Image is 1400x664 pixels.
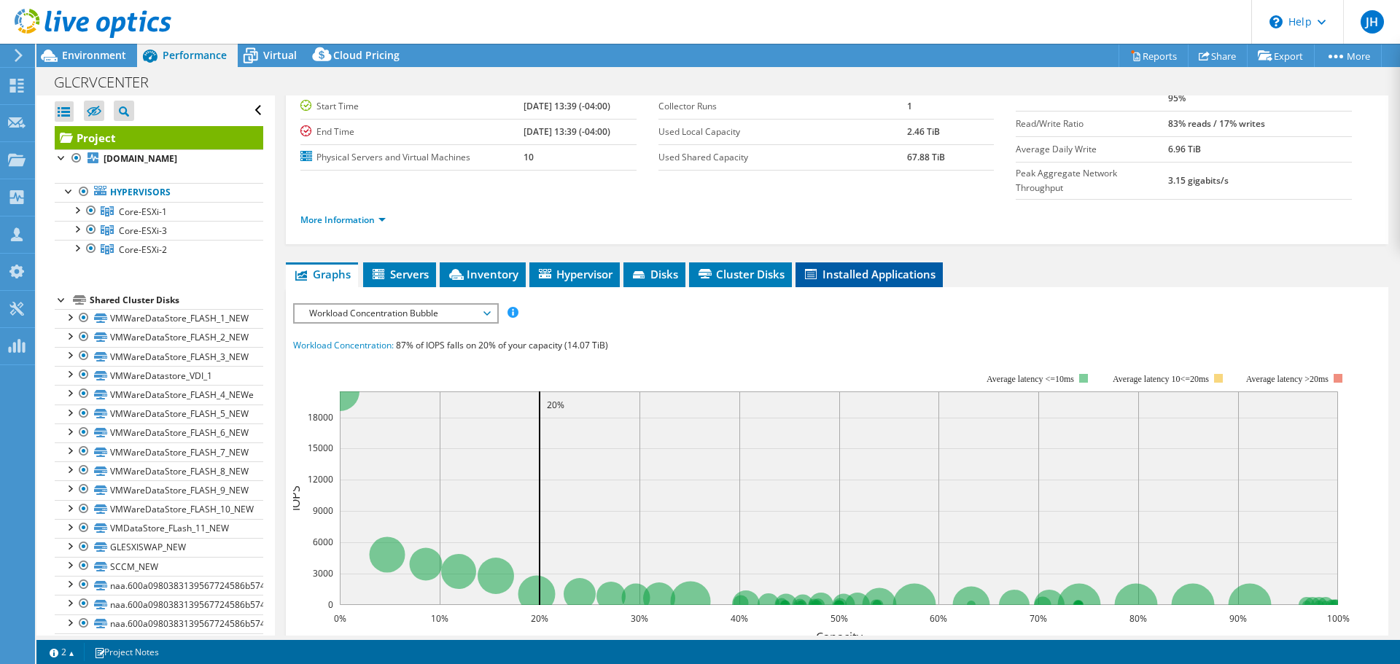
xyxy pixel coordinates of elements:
a: naa.600a0980383139567724586b57456a55 [55,614,263,633]
span: Hypervisor [537,267,612,281]
a: GLESXISWAP_NEW [55,538,263,557]
a: 2 [39,643,85,661]
span: Servers [370,267,429,281]
text: 50% [831,612,848,625]
span: Core-ESXi-3 [119,224,167,237]
b: 6.96 TiB [1168,143,1201,155]
b: 67.88 TiB [907,151,945,163]
a: Core-ESXi-1 [55,202,263,221]
a: naa.600a0980383139567724586b57456a56 [55,633,263,652]
b: 83% reads / 17% writes [1168,117,1265,130]
a: VMWareDatastore_VDI_1 [55,366,263,385]
span: 87% of IOPS falls on 20% of your capacity (14.07 TiB) [396,339,608,351]
text: 20% [547,399,564,411]
span: Graphs [293,267,351,281]
label: Used Shared Capacity [658,150,907,165]
tspan: Average latency 10<=20ms [1113,374,1209,384]
a: VMWareDataStore_FLASH_9_NEW [55,480,263,499]
label: Read/Write Ratio [1016,117,1168,131]
b: 10 [524,151,534,163]
a: Share [1188,44,1248,67]
a: [DOMAIN_NAME] [55,149,263,168]
a: VMWareDataStore_FLASH_8_NEW [55,461,263,480]
label: Start Time [300,99,524,114]
label: Average Daily Write [1016,142,1168,157]
text: Capacity [816,629,863,645]
span: Workload Concentration Bubble [302,305,489,322]
b: [DOMAIN_NAME] [104,152,177,165]
label: End Time [300,125,524,139]
tspan: Average latency <=10ms [987,374,1074,384]
a: VMWareDataStore_FLASH_2_NEW [55,328,263,347]
div: Shared Cluster Disks [90,292,263,309]
text: 20% [531,612,548,625]
span: Installed Applications [803,267,936,281]
span: Cloud Pricing [333,48,400,62]
a: VMWareDataStore_FLASH_6_NEW [55,423,263,442]
span: Workload Concentration: [293,339,394,351]
a: Core-ESXi-3 [55,221,263,240]
b: 35269 at [GEOGRAPHIC_DATA], 27659 at 95% [1168,74,1337,104]
text: 90% [1229,612,1247,625]
a: Core-ESXi-2 [55,240,263,259]
label: Used Local Capacity [658,125,907,139]
a: VMWareDataStore_FLASH_7_NEW [55,442,263,461]
b: [DATE] 13:39 (-04:00) [524,100,610,112]
label: Physical Servers and Virtual Machines [300,150,524,165]
text: 80% [1129,612,1147,625]
svg: \n [1269,15,1283,28]
span: Core-ESXi-2 [119,243,167,256]
text: 0 [328,598,333,611]
text: 70% [1030,612,1047,625]
label: Collector Runs [658,99,907,114]
span: Performance [163,48,227,62]
text: 12000 [308,473,333,485]
a: Export [1247,44,1315,67]
span: Core-ESXi-1 [119,206,167,218]
text: 40% [731,612,748,625]
span: Virtual [263,48,297,62]
h1: GLCRVCENTER [47,74,171,90]
a: VMWareDataStore_FLASH_5_NEW [55,405,263,423]
text: 3000 [313,567,333,579]
a: Project Notes [84,643,169,661]
a: Project [55,126,263,149]
text: Average latency >20ms [1246,374,1329,384]
text: 100% [1327,612,1350,625]
a: VMWareDataStore_FLASH_3_NEW [55,347,263,366]
text: 0% [334,612,346,625]
a: naa.600a0980383139567724586b57456a4c [55,576,263,595]
a: Hypervisors [55,183,263,202]
a: More [1314,44,1382,67]
a: VMWareDataStore_FLASH_4_NEWe [55,385,263,404]
text: 6000 [313,536,333,548]
span: Environment [62,48,126,62]
b: 1 [907,100,912,112]
a: VMWareDataStore_FLASH_10_NEW [55,500,263,519]
b: 3.15 gigabits/s [1168,174,1229,187]
text: 18000 [308,411,333,423]
a: More Information [300,214,386,226]
text: 15000 [308,442,333,454]
text: IOPS [287,485,303,511]
a: VMDataStore_FLash_11_NEW [55,519,263,538]
text: 9000 [313,504,333,517]
text: 60% [930,612,947,625]
text: 10% [431,612,448,625]
text: 30% [631,612,648,625]
b: 2.46 TiB [907,125,940,138]
a: Reports [1119,44,1189,67]
span: JH [1361,10,1384,34]
a: naa.600a0980383139567724586b57456a52 [55,595,263,614]
b: [DATE] 13:39 (-04:00) [524,125,610,138]
a: SCCM_NEW [55,557,263,576]
span: Disks [631,267,678,281]
span: Cluster Disks [696,267,785,281]
span: Inventory [447,267,518,281]
label: Peak Aggregate Network Throughput [1016,166,1168,195]
a: VMWareDataStore_FLASH_1_NEW [55,309,263,328]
